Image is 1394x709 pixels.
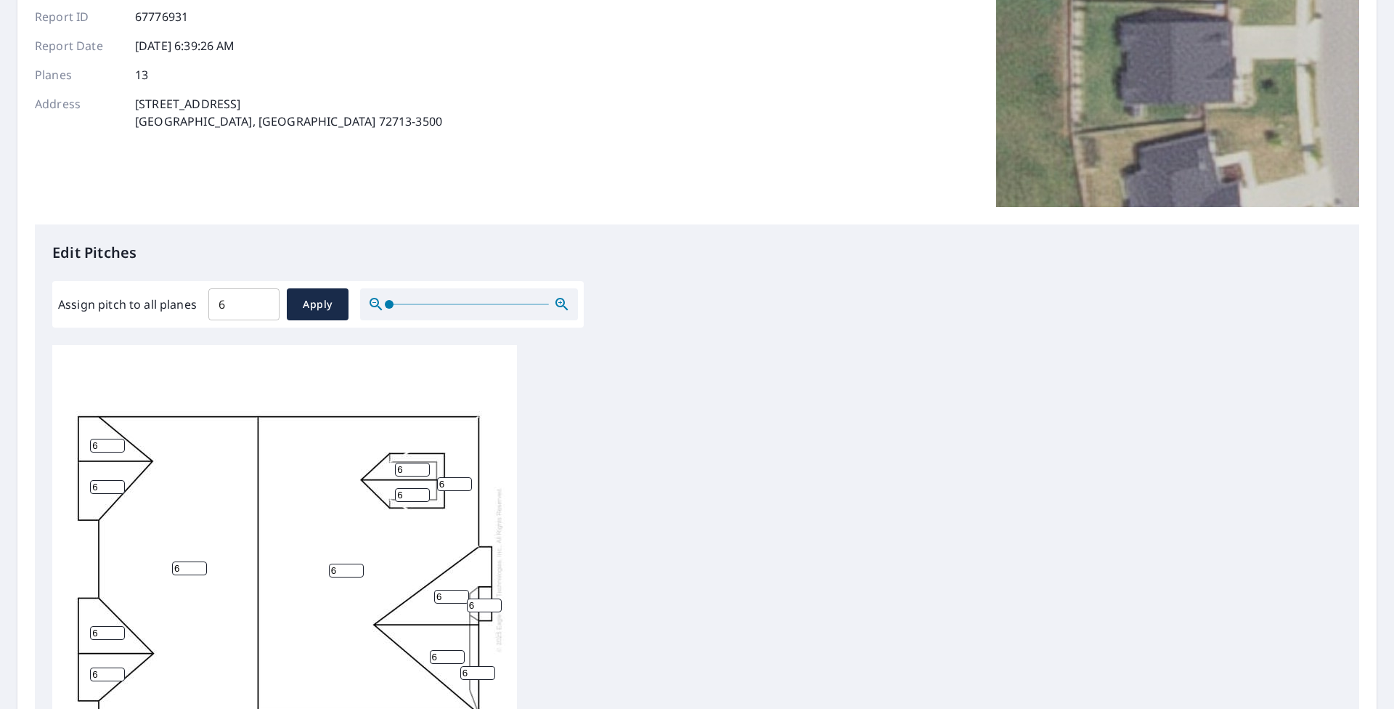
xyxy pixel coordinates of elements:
p: [STREET_ADDRESS] [GEOGRAPHIC_DATA], [GEOGRAPHIC_DATA] 72713-3500 [135,95,442,130]
p: Edit Pitches [52,242,1342,264]
p: Report ID [35,8,122,25]
input: 00.0 [208,284,280,325]
button: Apply [287,288,348,320]
label: Assign pitch to all planes [58,296,197,313]
p: Report Date [35,37,122,54]
p: 67776931 [135,8,188,25]
span: Apply [298,296,337,314]
p: 13 [135,66,148,84]
p: Planes [35,66,122,84]
p: [DATE] 6:39:26 AM [135,37,235,54]
p: Address [35,95,122,130]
